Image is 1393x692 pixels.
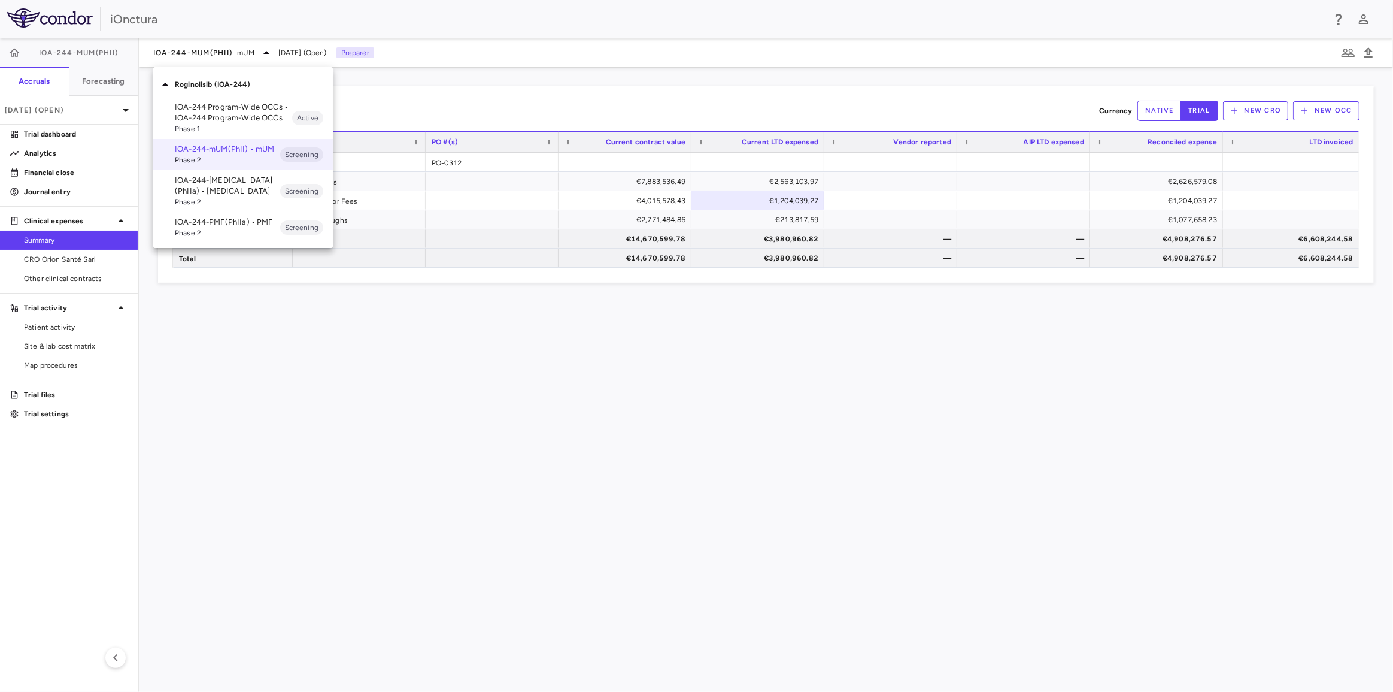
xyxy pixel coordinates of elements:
[175,144,280,155] p: IOA-244-mUM(PhII) • mUM
[153,170,333,212] div: IOA-244-[MEDICAL_DATA](PhIIa) • [MEDICAL_DATA]Phase 2Screening
[175,228,280,238] span: Phase 2
[153,97,333,139] div: IOA-244 Program-Wide OCCs • IOA-244 Program-Wide OCCsPhase 1Active
[153,139,333,170] div: IOA-244-mUM(PhII) • mUMPhase 2Screening
[175,175,280,197] p: IOA-244-[MEDICAL_DATA](PhIIa) • [MEDICAL_DATA]
[175,123,292,134] span: Phase 1
[175,197,280,207] span: Phase 2
[175,79,333,90] p: Roginolisib (IOA-244)
[280,222,323,233] span: Screening
[280,149,323,160] span: Screening
[175,102,292,123] p: IOA-244 Program-Wide OCCs • IOA-244 Program-Wide OCCs
[175,155,280,165] span: Phase 2
[280,186,323,197] span: Screening
[153,72,333,97] div: Roginolisib (IOA-244)
[153,212,333,243] div: IOA-244-PMF(PhIIa) • PMFPhase 2Screening
[175,217,280,228] p: IOA-244-PMF(PhIIa) • PMF
[292,113,323,123] span: Active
